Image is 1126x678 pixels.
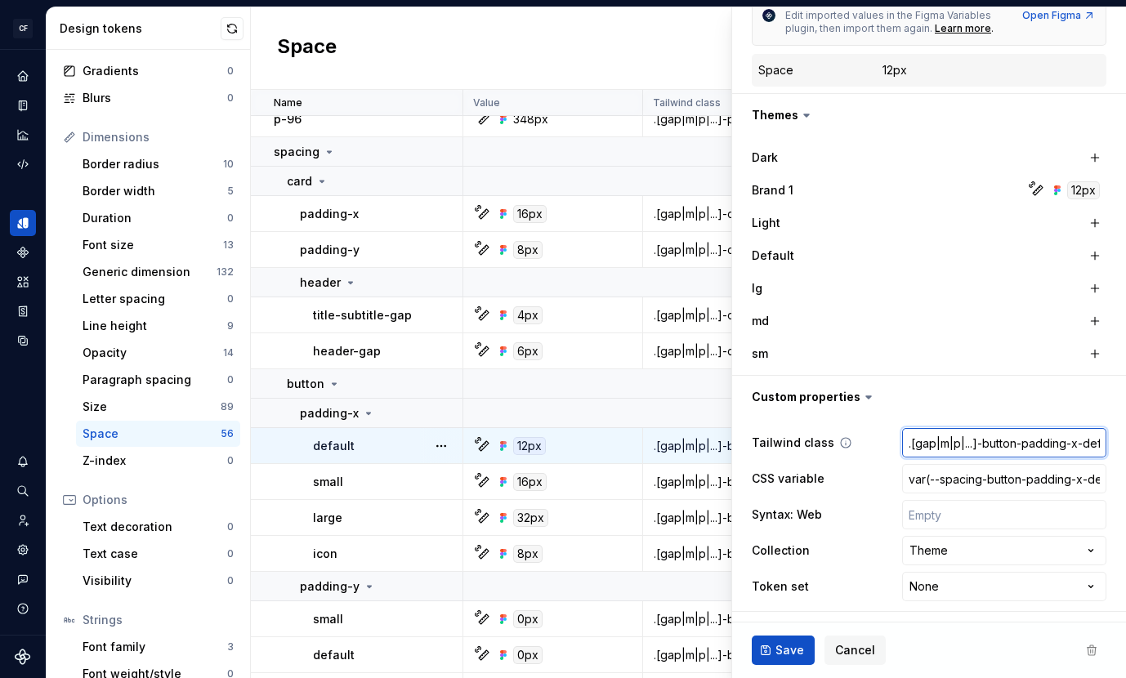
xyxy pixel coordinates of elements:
div: Text case [83,546,227,562]
div: 4px [513,306,543,324]
div: Border width [83,183,227,199]
a: Visibility0 [76,568,240,594]
div: 14 [223,346,234,359]
div: Blurs [83,90,227,106]
div: Settings [10,537,36,563]
a: Font size13 [76,232,240,258]
p: header [300,274,341,291]
label: CSS variable [752,471,824,487]
div: 3 [227,640,234,653]
a: Gradients0 [56,58,240,84]
a: Border width5 [76,178,240,204]
a: Documentation [10,92,36,118]
div: Duration [83,210,227,226]
div: Generic dimension [83,264,217,280]
button: Save [752,636,815,665]
a: Size89 [76,394,240,420]
div: Options [83,492,234,508]
a: Font family3 [76,634,240,660]
a: Space56 [76,421,240,447]
div: Font family [83,639,227,655]
div: 12px [1067,181,1100,199]
label: Token set [752,578,809,595]
div: .[gap|m|p|...]-button-padding-x-icon [644,546,929,562]
a: Data sources [10,328,36,354]
input: Empty [902,428,1106,457]
div: 0 [227,65,234,78]
div: Border radius [83,156,223,172]
p: spacing [274,144,319,160]
a: Blurs0 [56,85,240,111]
div: Design tokens [60,20,221,37]
a: Supernova Logo [15,649,31,665]
p: p-96 [274,111,302,127]
div: .[gap|m|p|...]-card-padding-y [644,242,929,258]
div: Space [83,426,221,442]
p: padding-y [300,578,360,595]
div: 0 [227,292,234,306]
div: Design tokens [10,210,36,236]
span: Cancel [835,642,875,658]
div: 0 [227,91,234,105]
a: Storybook stories [10,298,36,324]
button: Search ⌘K [10,478,36,504]
input: Empty [902,464,1106,493]
div: Learn more [935,22,991,35]
div: 0 [227,574,234,587]
div: 32px [513,509,548,527]
div: Paragraph spacing [83,372,227,388]
label: Syntax: Web [752,506,822,523]
label: Dark [752,149,778,166]
a: Z-index0 [76,448,240,474]
div: 348px [513,111,548,127]
div: Home [10,63,36,89]
div: Font size [83,237,223,253]
div: .[gap|m|p|...]-button-padding-x-default [644,438,929,454]
p: Tailwind class [653,96,721,109]
a: Assets [10,269,36,295]
label: Default [752,248,794,264]
div: 0px [513,610,543,628]
label: lg [752,280,762,297]
h2: Space [277,33,337,63]
div: Strings [83,612,234,628]
div: 0px [513,646,543,664]
a: Open Figma [1022,9,1096,22]
div: 0 [227,212,234,225]
button: Contact support [10,566,36,592]
p: padding-x [300,206,359,222]
div: Text decoration [83,519,227,535]
div: Invite team [10,507,36,533]
div: .[gap|m|p|...]-button-padding-y-default [644,647,929,663]
p: icon [313,546,337,562]
div: Size [83,399,221,415]
p: card [287,173,312,190]
p: button [287,376,324,392]
span: . [991,22,994,34]
div: Line height [83,318,227,334]
a: Duration0 [76,205,240,231]
span: Save [775,642,804,658]
div: Components [10,239,36,265]
div: 13 [223,239,234,252]
p: default [313,647,355,663]
div: Gradients [83,63,227,79]
label: sm [752,346,768,362]
div: 8px [513,241,543,259]
p: Name [274,96,302,109]
div: .[gap|m|p|...]-button-padding-x-large [644,510,929,526]
button: Notifications [10,448,36,475]
a: Border radius10 [76,151,240,177]
p: small [313,474,343,490]
div: .[gap|m|p|...]-button-padding-y-small [644,611,929,627]
a: Letter spacing0 [76,286,240,312]
a: Text decoration0 [76,514,240,540]
div: 9 [227,319,234,332]
p: padding-y [300,242,360,258]
a: Generic dimension132 [76,259,240,285]
div: 0 [227,520,234,533]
